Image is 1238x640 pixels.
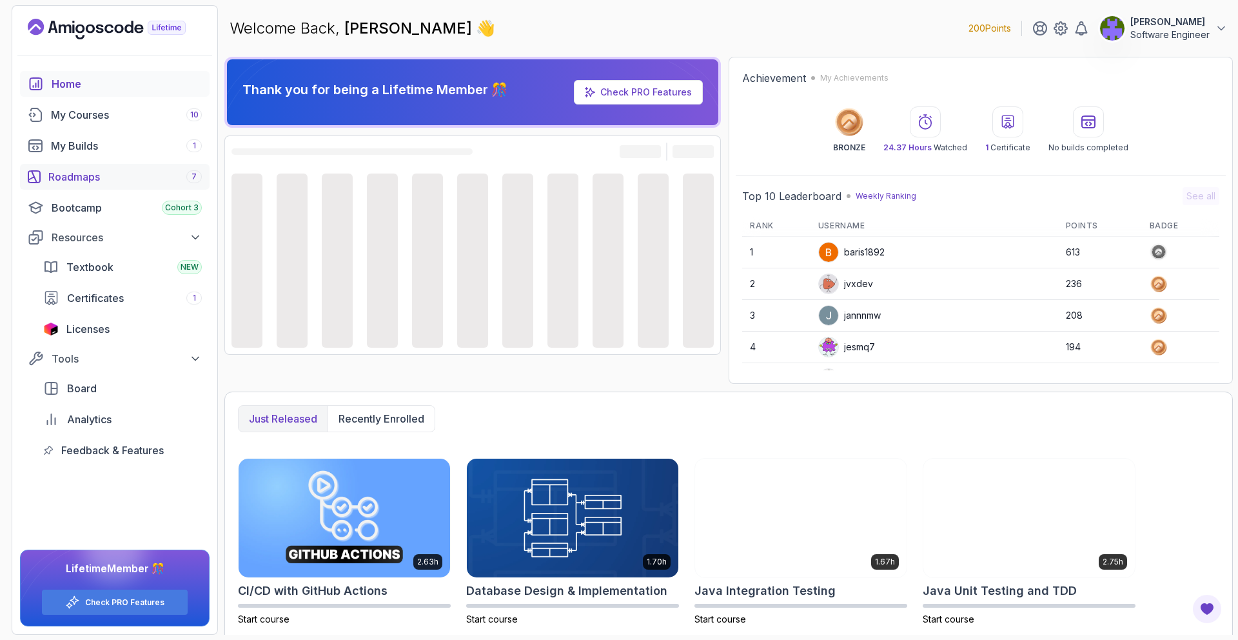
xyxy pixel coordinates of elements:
[344,19,476,37] span: [PERSON_NAME]
[339,411,424,426] p: Recently enrolled
[647,557,667,567] p: 1.70h
[819,369,838,388] img: default monster avatar
[819,274,838,294] img: default monster avatar
[1058,268,1142,300] td: 236
[883,143,967,153] p: Watched
[742,70,806,86] h2: Achievement
[742,363,810,395] td: 5
[192,172,197,182] span: 7
[1058,363,1142,395] td: 183
[695,459,907,577] img: Java Integration Testing card
[1142,215,1219,237] th: Badge
[476,18,495,39] span: 👋
[181,262,199,272] span: NEW
[818,242,885,263] div: baris1892
[417,557,438,567] p: 2.63h
[1058,215,1142,237] th: Points
[923,459,1135,577] img: Java Unit Testing and TDD card
[239,459,450,577] img: CI/CD with GitHub Actions card
[694,582,836,600] h2: Java Integration Testing
[67,381,97,396] span: Board
[35,254,210,280] a: textbook
[48,169,202,185] div: Roadmaps
[466,582,667,600] h2: Database Design & Implementation
[35,375,210,401] a: board
[742,188,841,204] h2: Top 10 Leaderboard
[923,614,974,625] span: Start course
[833,143,865,153] p: BRONZE
[1103,557,1123,567] p: 2.75h
[742,237,810,268] td: 1
[238,458,451,626] a: CI/CD with GitHub Actions card2.63hCI/CD with GitHub ActionsStart course
[190,110,199,120] span: 10
[242,81,507,99] p: Thank you for being a Lifetime Member 🎊
[51,138,202,154] div: My Builds
[818,305,881,326] div: jannnmw
[52,200,202,215] div: Bootcamp
[819,337,838,357] img: default monster avatar
[742,268,810,300] td: 2
[467,459,678,577] img: Database Design & Implementation card
[230,18,495,39] p: Welcome Back,
[85,597,164,608] a: Check PRO Features
[193,293,196,303] span: 1
[328,406,435,432] button: Recently enrolled
[1058,332,1142,363] td: 194
[20,164,210,190] a: roadmaps
[238,582,388,600] h2: CI/CD with GitHub Actions
[67,412,112,427] span: Analytics
[165,203,199,213] span: Cohort 3
[742,332,810,363] td: 4
[600,86,692,97] a: Check PRO Features
[20,102,210,128] a: courses
[239,406,328,432] button: Just released
[52,76,202,92] div: Home
[1130,15,1210,28] p: [PERSON_NAME]
[1183,187,1219,205] button: See all
[574,80,703,105] a: Check PRO Features
[66,259,113,275] span: Textbook
[35,316,210,342] a: licenses
[1058,300,1142,332] td: 208
[923,458,1135,626] a: Java Unit Testing and TDD card2.75hJava Unit Testing and TDDStart course
[35,406,210,432] a: analytics
[1099,15,1228,41] button: user profile image[PERSON_NAME]Software Engineer
[35,285,210,311] a: certificates
[20,195,210,221] a: bootcamp
[52,230,202,245] div: Resources
[51,107,202,123] div: My Courses
[923,582,1077,600] h2: Java Unit Testing and TDD
[61,443,164,458] span: Feedback & Features
[819,243,838,262] img: user profile image
[694,614,746,625] span: Start course
[883,143,932,152] span: 24.37 Hours
[1192,594,1223,625] button: Open Feedback Button
[249,411,317,426] p: Just released
[875,557,895,567] p: 1.67h
[819,306,838,325] img: user profile image
[193,141,196,151] span: 1
[742,300,810,332] td: 3
[52,351,202,366] div: Tools
[985,143,1030,153] p: Certificate
[20,133,210,159] a: builds
[811,215,1058,237] th: Username
[820,73,889,83] p: My Achievements
[1100,16,1125,41] img: user profile image
[985,143,988,152] span: 1
[1048,143,1128,153] p: No builds completed
[694,458,907,626] a: Java Integration Testing card1.67hJava Integration TestingStart course
[20,71,210,97] a: home
[466,458,679,626] a: Database Design & Implementation card1.70hDatabase Design & ImplementationStart course
[968,22,1011,35] p: 200 Points
[818,368,945,389] div: ACompleteNoobSmoke
[1130,28,1210,41] p: Software Engineer
[20,347,210,370] button: Tools
[67,290,124,306] span: Certificates
[818,274,873,294] div: jvxdev
[20,226,210,249] button: Resources
[856,191,916,201] p: Weekly Ranking
[238,614,290,625] span: Start course
[466,614,518,625] span: Start course
[35,437,210,463] a: feedback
